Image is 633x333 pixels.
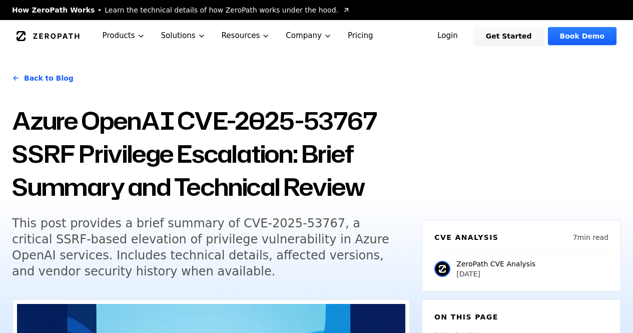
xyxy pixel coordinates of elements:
button: Products [95,20,153,52]
h6: CVE Analysis [434,232,498,242]
img: ZeroPath CVE Analysis [434,261,450,277]
a: Pricing [340,20,381,52]
button: Resources [214,20,278,52]
a: Get Started [474,27,544,45]
p: 7 min read [573,232,608,242]
button: Solutions [153,20,214,52]
button: Company [278,20,340,52]
span: How ZeroPath Works [12,5,95,15]
a: Book Demo [548,27,616,45]
span: Learn the technical details of how ZeroPath works under the hood. [105,5,338,15]
h6: On this page [434,312,608,322]
a: Back to Blog [12,64,74,92]
h1: Azure OpenAI CVE-2025-53767 SSRF Privilege Escalation: Brief Summary and Technical Review [12,104,410,203]
p: [DATE] [456,269,535,279]
a: Login [425,27,470,45]
a: How ZeroPath WorksLearn the technical details of how ZeroPath works under the hood. [12,5,350,15]
h5: This post provides a brief summary of CVE-2025-53767, a critical SSRF-based elevation of privileg... [12,215,396,279]
p: ZeroPath CVE Analysis [456,259,535,269]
